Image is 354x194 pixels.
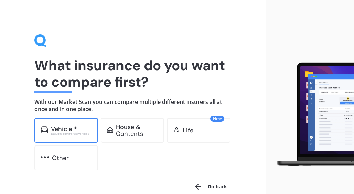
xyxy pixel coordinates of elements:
[52,154,69,161] div: Other
[107,126,114,133] img: home-and-contents.b802091223b8502ef2dd.svg
[210,116,224,122] span: New
[51,126,77,132] div: Vehicle *
[116,123,158,137] div: House & Contents
[34,57,231,90] h1: What insurance do you want to compare first?
[183,127,193,134] div: Life
[34,98,231,112] h4: With our Market Scan you can compare multiple different insurers all at once and in one place.
[51,132,92,135] div: Excludes commercial vehicles
[41,154,49,161] img: other.81dba5aafe580aa69f38.svg
[173,126,180,133] img: life.f720d6a2d7cdcd3ad642.svg
[271,60,354,169] img: laptop.webp
[41,126,48,133] img: car.f15378c7a67c060ca3f3.svg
